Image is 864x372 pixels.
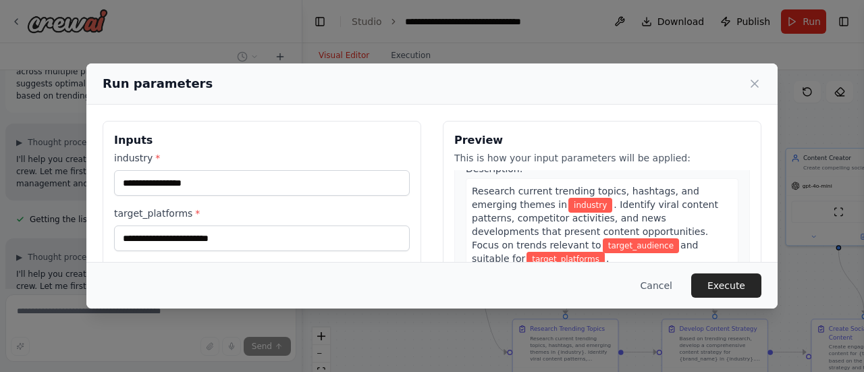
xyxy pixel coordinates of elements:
[568,198,612,213] span: Variable: industry
[114,151,410,165] label: industry
[103,74,213,93] h2: Run parameters
[472,199,718,250] span: . Identify viral content patterns, competitor activities, and news developments that present cont...
[454,132,750,149] h3: Preview
[114,132,410,149] h3: Inputs
[603,238,679,253] span: Variable: target_audience
[606,253,609,264] span: .
[691,273,761,298] button: Execute
[454,151,750,165] p: This is how your input parameters will be applied:
[472,186,699,210] span: Research current trending topics, hashtags, and emerging themes in
[114,207,410,220] label: target_platforms
[630,273,683,298] button: Cancel
[466,163,522,174] span: Description:
[526,252,605,267] span: Variable: target_platforms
